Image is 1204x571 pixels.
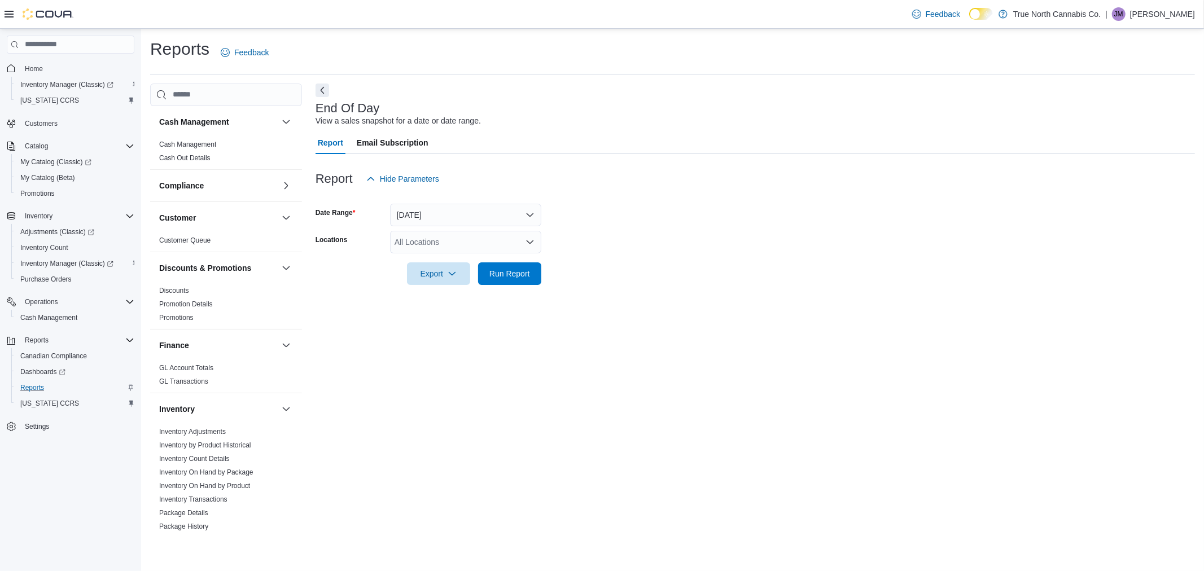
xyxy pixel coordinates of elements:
button: Promotions [11,186,139,201]
button: Reports [20,333,53,347]
a: Customers [20,117,62,130]
a: Inventory Manager (Classic) [16,257,118,270]
a: Purchase Orders [16,273,76,286]
span: Catalog [25,142,48,151]
a: Inventory Manager (Classic) [11,256,139,271]
span: Customer Queue [159,236,211,245]
a: Adjustments (Classic) [11,224,139,240]
a: Dashboards [11,364,139,380]
span: [US_STATE] CCRS [20,399,79,408]
input: Dark Mode [969,8,993,20]
h1: Reports [150,38,209,60]
span: Inventory Manager (Classic) [16,78,134,91]
h3: Inventory [159,403,195,415]
a: Package Details [159,509,208,517]
span: Inventory Transactions [159,495,227,504]
span: Reports [25,336,49,345]
button: Open list of options [526,238,535,247]
span: Reports [20,333,134,347]
span: Inventory Manager (Classic) [20,259,113,268]
span: Cash Out Details [159,153,211,162]
span: Email Subscription [357,131,428,154]
h3: Discounts & Promotions [159,262,251,274]
span: JM [1114,7,1123,21]
h3: Report [316,172,353,186]
span: Cash Management [159,140,216,149]
span: Inventory Manager (Classic) [20,80,113,89]
a: My Catalog (Classic) [16,155,96,169]
a: Promotion Details [159,300,213,308]
button: Cash Management [279,115,293,129]
img: Cova [23,8,73,20]
a: Cash Management [159,140,216,148]
a: Home [20,62,47,76]
button: Settings [2,418,139,434]
h3: Customer [159,212,196,223]
a: Inventory Manager (Classic) [11,77,139,93]
label: Date Range [316,208,356,217]
button: [DATE] [390,204,541,226]
span: Inventory Count Details [159,454,230,463]
span: Inventory [20,209,134,223]
span: Cash Management [16,311,134,324]
span: Cash Management [20,313,77,322]
a: Canadian Compliance [16,349,91,363]
span: Package History [159,522,208,531]
button: [US_STATE] CCRS [11,396,139,411]
button: Customer [279,211,293,225]
p: True North Cannabis Co. [1013,7,1101,21]
p: [PERSON_NAME] [1130,7,1195,21]
div: View a sales snapshot for a date or date range. [316,115,481,127]
a: Inventory Count [16,241,73,254]
h3: End Of Day [316,102,380,115]
button: Run Report [478,262,541,285]
button: Next [316,84,329,97]
button: Inventory [279,402,293,416]
a: Cash Management [16,311,82,324]
h3: Finance [159,340,189,351]
button: Finance [279,339,293,352]
button: Purchase Orders [11,271,139,287]
button: Hide Parameters [362,168,444,190]
span: GL Account Totals [159,363,213,372]
a: Customer Queue [159,236,211,244]
a: Inventory Adjustments [159,428,226,436]
div: Finance [150,361,302,393]
span: Adjustments (Classic) [20,227,94,236]
span: Reports [20,383,44,392]
button: Reports [2,332,139,348]
h3: Compliance [159,180,204,191]
span: Canadian Compliance [20,352,87,361]
button: Finance [159,340,277,351]
button: Discounts & Promotions [159,262,277,274]
span: Feedback [926,8,960,20]
button: Home [2,60,139,77]
button: Operations [20,295,63,309]
span: Settings [25,422,49,431]
span: My Catalog (Beta) [20,173,75,182]
span: Promotion Details [159,300,213,309]
span: Dashboards [20,367,65,376]
span: Canadian Compliance [16,349,134,363]
span: Inventory by Product Historical [159,441,251,450]
div: Cash Management [150,138,302,169]
span: [US_STATE] CCRS [20,96,79,105]
a: Feedback [216,41,273,64]
span: Settings [20,419,134,433]
a: Inventory Transactions [159,495,227,503]
a: Discounts [159,287,189,295]
button: Export [407,262,470,285]
nav: Complex example [7,56,134,464]
span: Inventory Adjustments [159,427,226,436]
button: My Catalog (Beta) [11,170,139,186]
a: [US_STATE] CCRS [16,397,84,410]
span: Home [25,64,43,73]
a: GL Account Totals [159,364,213,372]
span: Operations [20,295,134,309]
a: Cash Out Details [159,154,211,162]
div: Customer [150,234,302,252]
button: Inventory [2,208,139,224]
span: Purchase Orders [20,275,72,284]
span: Inventory On Hand by Product [159,481,250,490]
span: Purchase Orders [16,273,134,286]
